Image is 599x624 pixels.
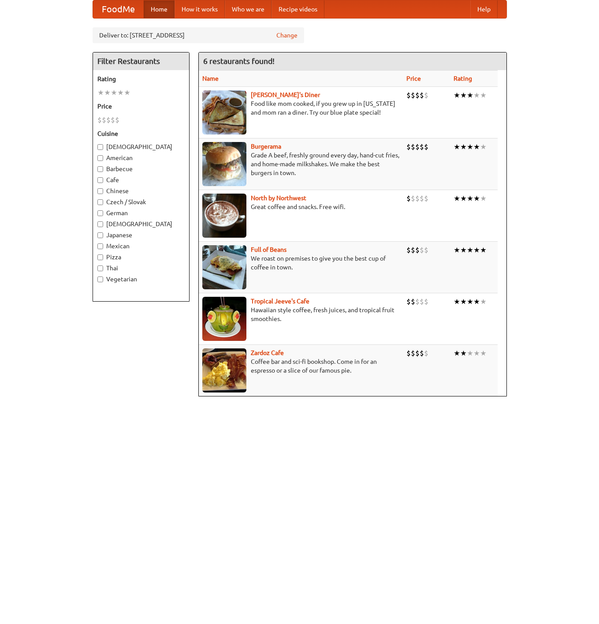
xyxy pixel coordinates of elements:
[97,153,185,162] label: American
[411,348,415,358] li: $
[454,142,460,152] li: ★
[97,232,103,238] input: Japanese
[97,164,185,173] label: Barbecue
[97,177,103,183] input: Cafe
[406,297,411,306] li: $
[97,264,185,273] label: Thai
[411,297,415,306] li: $
[202,357,399,375] p: Coffee bar and sci-fi bookshop. Come in for an espresso or a slice of our famous pie.
[406,245,411,255] li: $
[480,348,487,358] li: ★
[111,115,115,125] li: $
[480,142,487,152] li: ★
[144,0,175,18] a: Home
[117,88,124,97] li: ★
[251,246,286,253] b: Full of Beans
[467,348,473,358] li: ★
[97,220,185,228] label: [DEMOGRAPHIC_DATA]
[97,242,185,250] label: Mexican
[272,0,324,18] a: Recipe videos
[111,88,117,97] li: ★
[460,348,467,358] li: ★
[225,0,272,18] a: Who we are
[406,75,421,82] a: Price
[467,297,473,306] li: ★
[276,31,298,40] a: Change
[454,245,460,255] li: ★
[97,210,103,216] input: German
[97,254,103,260] input: Pizza
[251,298,309,305] a: Tropical Jeeve's Cafe
[424,348,428,358] li: $
[97,102,185,111] h5: Price
[467,194,473,203] li: ★
[97,265,103,271] input: Thai
[202,245,246,289] img: beans.jpg
[467,90,473,100] li: ★
[415,142,420,152] li: $
[97,275,185,284] label: Vegetarian
[97,199,103,205] input: Czech / Slovak
[480,297,487,306] li: ★
[97,176,185,184] label: Cafe
[454,194,460,203] li: ★
[415,194,420,203] li: $
[97,88,104,97] li: ★
[406,348,411,358] li: $
[411,245,415,255] li: $
[415,348,420,358] li: $
[473,245,480,255] li: ★
[424,194,428,203] li: $
[97,129,185,138] h5: Cuisine
[202,75,219,82] a: Name
[203,57,275,65] ng-pluralize: 6 restaurants found!
[93,52,189,70] h4: Filter Restaurants
[175,0,225,18] a: How it works
[106,115,111,125] li: $
[97,187,185,195] label: Chinese
[97,243,103,249] input: Mexican
[460,245,467,255] li: ★
[467,142,473,152] li: ★
[202,306,399,323] p: Hawaiian style coffee, fresh juices, and tropical fruit smoothies.
[415,245,420,255] li: $
[460,142,467,152] li: ★
[97,155,103,161] input: American
[473,297,480,306] li: ★
[93,27,304,43] div: Deliver to: [STREET_ADDRESS]
[454,297,460,306] li: ★
[202,90,246,135] img: sallys.jpg
[202,99,399,117] p: Food like mom cooked, if you grew up in [US_STATE] and mom ran a diner. Try our blue plate special!
[467,245,473,255] li: ★
[406,90,411,100] li: $
[202,142,246,186] img: burgerama.jpg
[97,75,185,83] h5: Rating
[406,142,411,152] li: $
[424,90,428,100] li: $
[420,348,424,358] li: $
[420,90,424,100] li: $
[415,90,420,100] li: $
[424,142,428,152] li: $
[424,297,428,306] li: $
[480,194,487,203] li: ★
[97,166,103,172] input: Barbecue
[480,90,487,100] li: ★
[251,349,284,356] a: Zardoz Cafe
[454,75,472,82] a: Rating
[454,348,460,358] li: ★
[202,348,246,392] img: zardoz.jpg
[411,142,415,152] li: $
[411,90,415,100] li: $
[93,0,144,18] a: FoodMe
[460,297,467,306] li: ★
[202,151,399,177] p: Grade A beef, freshly ground every day, hand-cut fries, and home-made milkshakes. We make the bes...
[473,348,480,358] li: ★
[460,90,467,100] li: ★
[406,194,411,203] li: $
[202,254,399,272] p: We roast on premises to give you the best cup of coffee in town.
[97,142,185,151] label: [DEMOGRAPHIC_DATA]
[470,0,498,18] a: Help
[251,91,320,98] b: [PERSON_NAME]'s Diner
[97,277,103,282] input: Vegetarian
